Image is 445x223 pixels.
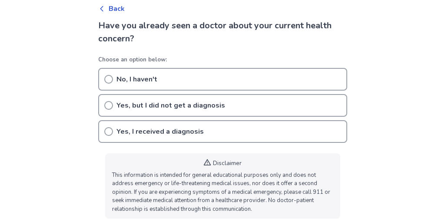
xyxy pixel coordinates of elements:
[112,171,333,214] p: This information is intended for general educational purposes only and does not address emergency...
[98,56,347,64] p: Choose an option below:
[109,3,125,14] p: Back
[116,100,225,111] p: Yes, but I did not get a diagnosis
[213,159,242,168] p: Disclaimer
[116,74,157,84] p: No, I haven't
[98,19,347,45] h2: Have you already seen a doctor about your current health concern?
[116,126,204,137] p: Yes, I received a diagnosis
